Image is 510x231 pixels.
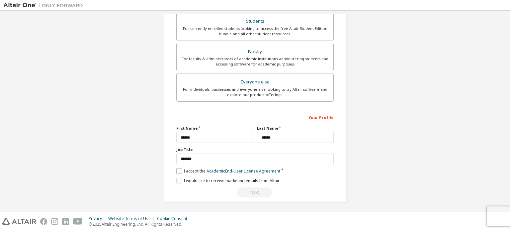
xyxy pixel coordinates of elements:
[157,216,191,221] div: Cookie Consent
[176,187,334,197] div: Read and acccept EULA to continue
[181,47,329,57] div: Faculty
[176,147,334,152] label: Job Title
[89,216,108,221] div: Privacy
[89,221,191,227] p: © 2025 Altair Engineering, Inc. All Rights Reserved.
[176,178,280,183] label: I would like to receive marketing emails from Altair
[181,26,329,37] div: For currently enrolled students looking to access the free Altair Student Edition bundle and all ...
[73,218,83,225] img: youtube.svg
[181,77,329,87] div: Everyone else
[51,218,58,225] img: instagram.svg
[176,168,280,174] label: I accept the
[257,126,334,131] label: Last Name
[181,56,329,67] div: For faculty & administrators of academic institutions administering students and accessing softwa...
[181,87,329,97] div: For individuals, businesses and everyone else looking to try Altair software and explore our prod...
[62,218,69,225] img: linkedin.svg
[3,2,86,9] img: Altair One
[108,216,157,221] div: Website Terms of Use
[181,17,329,26] div: Students
[207,168,280,174] a: Academic End-User License Agreement
[176,126,253,131] label: First Name
[40,218,47,225] img: facebook.svg
[176,112,334,122] div: Your Profile
[2,218,36,225] img: altair_logo.svg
